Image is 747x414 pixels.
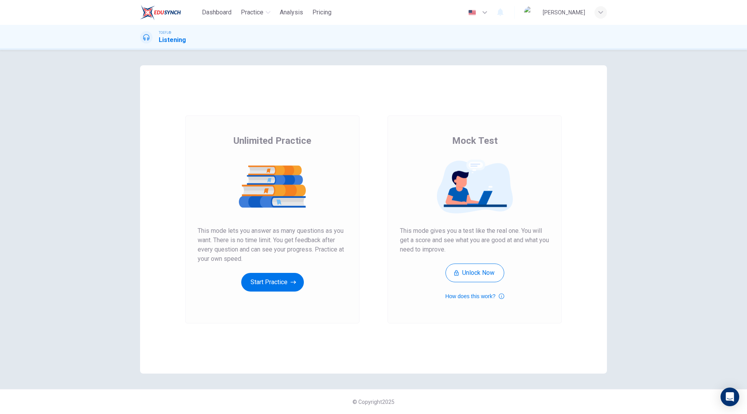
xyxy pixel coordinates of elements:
[467,10,477,16] img: en
[280,8,303,17] span: Analysis
[277,5,306,19] button: Analysis
[309,5,335,19] button: Pricing
[241,273,304,292] button: Start Practice
[352,399,395,405] span: © Copyright 2025
[524,6,537,19] img: Profile picture
[312,8,331,17] span: Pricing
[452,135,498,147] span: Mock Test
[159,35,186,45] h1: Listening
[238,5,274,19] button: Practice
[721,388,739,406] div: Open Intercom Messenger
[445,264,504,282] button: Unlock Now
[400,226,549,254] span: This mode gives you a test like the real one. You will get a score and see what you are good at a...
[159,30,171,35] span: TOEFL®
[140,5,181,20] img: EduSynch logo
[241,8,263,17] span: Practice
[543,8,585,17] div: [PERSON_NAME]
[233,135,311,147] span: Unlimited Practice
[199,5,235,19] button: Dashboard
[445,292,504,301] button: How does this work?
[140,5,199,20] a: EduSynch logo
[198,226,347,264] span: This mode lets you answer as many questions as you want. There is no time limit. You get feedback...
[202,8,231,17] span: Dashboard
